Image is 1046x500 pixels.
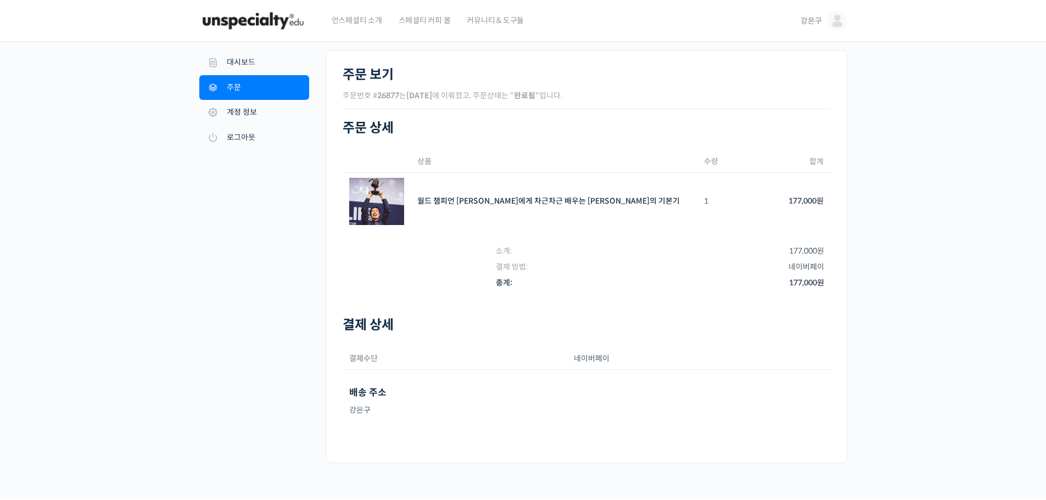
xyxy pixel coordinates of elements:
span: 원 [817,246,824,256]
span: 1 [704,196,708,206]
h2: 결제 상세 [343,317,830,333]
span: 원 [817,278,824,288]
mark: 완료됨 [514,91,535,100]
a: 로그아웃 [199,125,309,150]
h2: 배송 주소 [349,387,387,398]
span: 강은구 [801,16,821,26]
a: 계정 정보 [199,100,309,125]
th: 수량 [697,151,726,173]
address: 강은구 [349,403,387,418]
h2: 주문 상세 [343,120,830,136]
span: 원 [816,196,824,206]
a: 월드 챔피언 [PERSON_NAME]에게 차근차근 배우는 [PERSON_NAME]의 기본기 [417,196,680,206]
td: 네이버페이 [726,259,831,275]
mark: [DATE] [406,91,432,100]
td: 네이버페이 [567,348,830,370]
mark: 26877 [377,91,399,100]
span: 177,000 [789,246,824,256]
th: 상품 [411,151,697,173]
th: 합계 [726,151,830,173]
p: 주문번호 # 는 에 이뤄졌고, 주문상태는 " "입니다. [343,88,830,103]
th: 총계: [489,275,726,291]
a: 대시보드 [199,50,309,75]
bdi: 177,000 [788,196,824,206]
th: 결제수단 [343,348,567,370]
th: 결제 방법: [489,259,726,275]
th: 소계: [489,243,726,259]
span: 177,000 [789,278,824,288]
h2: 주문 보기 [343,67,830,83]
a: 주문 [199,75,309,100]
